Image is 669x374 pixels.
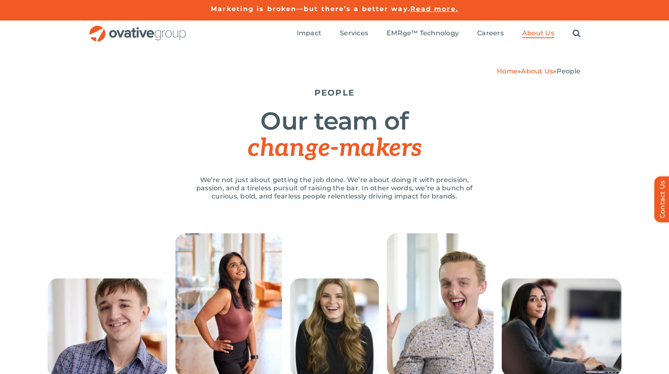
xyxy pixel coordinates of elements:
h5: PEOPLE [89,88,580,98]
a: EMRge™ Technology [387,29,459,38]
nav: Menu [297,21,580,47]
span: About Us [522,29,554,37]
span: Services [340,29,368,37]
a: Careers [477,29,504,38]
span: Careers [477,29,504,37]
a: Impact [297,29,321,38]
a: About Us [522,29,554,38]
a: Search [573,29,580,38]
a: Marketing is broken—but there’s a better way. [211,5,410,13]
a: OG_Full_horizontal_RGB [89,25,187,32]
a: Home [497,67,518,75]
span: change-makers [248,134,421,163]
span: Impact [297,29,321,37]
a: Read more. [410,5,458,13]
a: Services [340,29,368,38]
p: We’re not just about getting the job done. We’re about doing it with precision, passion, and a ti... [187,176,482,201]
span: EMRge™ Technology [387,29,459,37]
span: People [557,67,580,75]
span: » » [497,67,580,75]
a: About Us [521,67,553,75]
h1: Our team of [89,108,580,162]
